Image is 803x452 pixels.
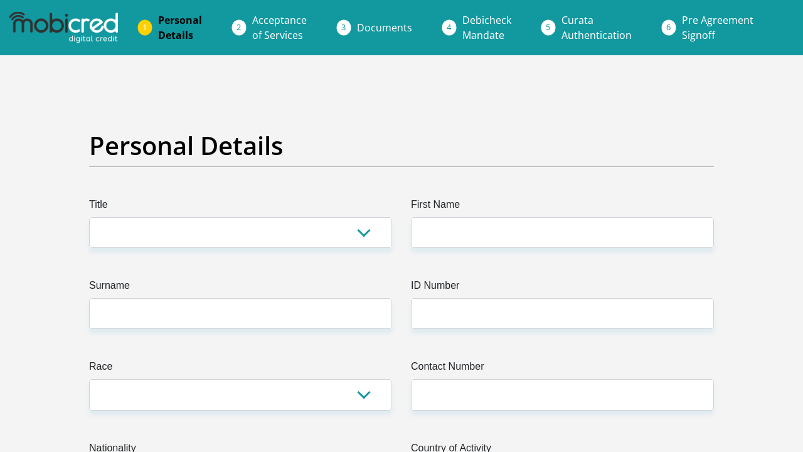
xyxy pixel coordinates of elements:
[462,13,511,42] span: Debicheck Mandate
[357,21,412,35] span: Documents
[561,13,632,42] span: Curata Authentication
[411,278,714,298] label: ID Number
[242,8,317,48] a: Acceptanceof Services
[148,8,212,48] a: PersonalDetails
[452,8,521,48] a: DebicheckMandate
[89,278,392,298] label: Surname
[551,8,642,48] a: CurataAuthentication
[89,131,714,161] h2: Personal Details
[89,197,392,217] label: Title
[158,13,202,42] span: Personal Details
[682,13,753,42] span: Pre Agreement Signoff
[411,298,714,329] input: ID Number
[252,13,307,42] span: Acceptance of Services
[411,359,714,379] label: Contact Number
[9,12,117,43] img: mobicred logo
[672,8,763,48] a: Pre AgreementSignoff
[411,217,714,248] input: First Name
[411,379,714,410] input: Contact Number
[89,359,392,379] label: Race
[89,298,392,329] input: Surname
[347,15,422,40] a: Documents
[411,197,714,217] label: First Name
